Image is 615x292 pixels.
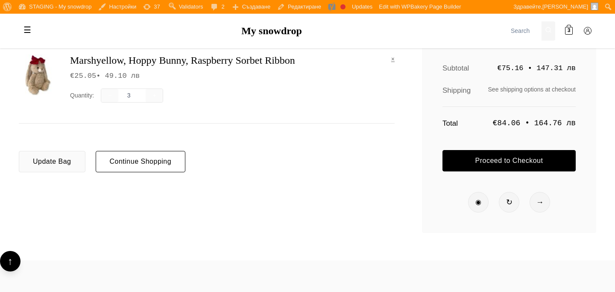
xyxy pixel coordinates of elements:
span: Quantity: [70,91,94,100]
span: Subtotal [442,62,469,74]
bdi: 25.05 [70,72,96,80]
span: Total [442,118,458,129]
label: Toggle mobile menu [19,21,36,38]
span: € [70,72,74,80]
span: €84.06 • 164.76 лв [493,117,576,130]
a: Continue Shopping [96,151,186,172]
a: 3 [560,22,577,39]
span: Shipping [442,85,471,96]
span: €75.16 • 147.31 лв [497,62,576,74]
span: [PERSON_NAME] [542,3,588,10]
a: Remove this item [391,54,395,64]
span: 3 [568,27,571,35]
button: Update Bag [19,151,85,172]
div: • 49.10 лв [70,70,395,82]
a: Marshyellow, Hoppy Bunny, Raspberry Sorbet Ribbon [70,55,295,66]
a: Proceed to Checkout [442,150,576,171]
div: Focus keyphrase not set [340,4,346,9]
span: See shipping options at checkout [488,85,576,96]
button: + [146,89,163,102]
input: Search [507,21,542,41]
button: − [101,89,118,102]
a: My snowdrop [241,25,302,36]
